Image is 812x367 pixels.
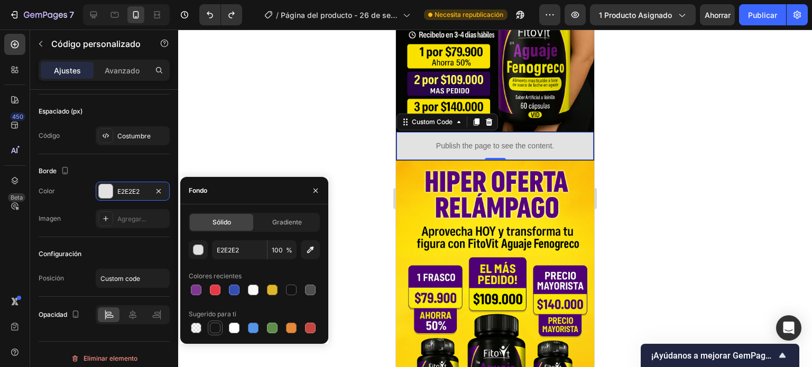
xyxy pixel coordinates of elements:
[705,11,731,20] font: Ahorrar
[4,4,79,25] button: 7
[776,315,801,341] div: Abrir Intercom Messenger
[700,4,735,25] button: Ahorrar
[51,37,141,50] p: Código personalizado
[281,11,398,31] font: Página del producto - 26 de septiembre, 00:32:58
[199,4,242,25] div: Deshacer/Rehacer
[651,351,777,361] font: ¡Ayúdanos a mejorar GemPages!
[12,113,23,120] font: 450
[39,167,57,175] font: Borde
[590,4,696,25] button: 1 producto asignado
[39,187,55,195] font: Color
[396,30,594,367] iframe: Área de diseño
[39,107,82,115] font: Espaciado (px)
[11,194,23,201] font: Beta
[599,11,672,20] font: 1 producto asignado
[189,310,236,318] font: Sugerido para ti
[213,218,231,226] font: Sólido
[212,240,267,259] input: Por ejemplo: FFFFFF
[286,246,292,254] font: %
[272,218,302,226] font: Gradiente
[39,310,67,318] font: Opacidad
[276,11,279,20] font: /
[651,349,789,362] button: Mostrar encuesta - ¡Ayúdanos a mejorar GemPages!
[189,272,242,280] font: Colores recientes
[84,354,137,362] font: Eliminar elemento
[117,215,146,223] font: Agregar...
[435,11,503,18] font: Necesita republicación
[39,250,81,258] font: Configuración
[39,131,60,139] font: Código
[54,66,81,75] font: Ajustes
[69,10,74,20] font: 7
[117,187,140,195] font: E2E2E2
[51,39,141,49] font: Código personalizado
[748,11,777,20] font: Publicar
[39,274,64,282] font: Posición
[189,186,207,194] font: Fondo
[105,66,140,75] font: Avanzado
[39,214,61,222] font: Imagen
[739,4,786,25] button: Publicar
[117,132,151,140] font: Costumbre
[39,350,170,367] button: Eliminar elemento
